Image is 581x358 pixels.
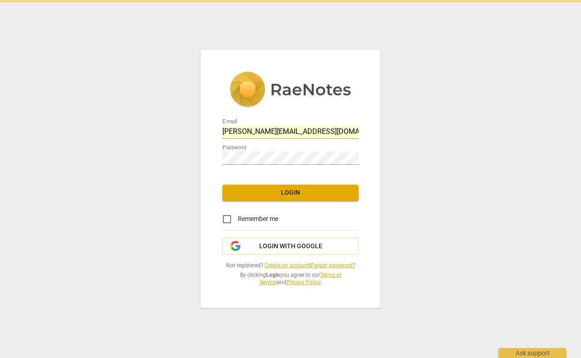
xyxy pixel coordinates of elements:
[259,242,322,251] span: Login with Google
[265,262,310,269] a: Create an account
[222,262,359,270] span: Not registered? |
[498,348,566,358] div: Ask support
[222,185,359,201] button: Login
[222,119,237,124] label: E-mail
[222,145,246,150] label: Password
[260,272,341,286] a: Terms of Service
[222,238,359,255] button: Login with Google
[230,188,351,197] span: Login
[238,214,278,224] span: Remember me
[311,262,355,269] a: Forgot password?
[222,271,359,286] span: By clicking you agree to our and .
[230,72,351,109] img: 5ac2273c67554f335776073100b6d88f.svg
[286,279,320,285] a: Privacy Policy
[266,272,280,278] b: Login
